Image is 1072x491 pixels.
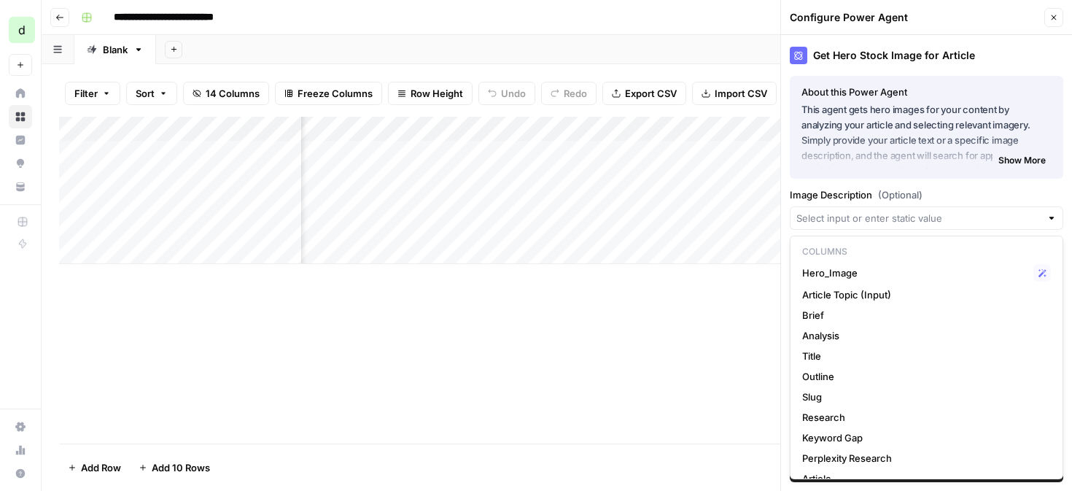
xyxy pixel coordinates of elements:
[275,82,382,105] button: Freeze Columns
[802,390,1045,404] span: Slug
[796,242,1057,261] p: Columns
[103,42,128,57] div: Blank
[802,308,1045,322] span: Brief
[790,236,1063,262] div: Enter a specific description of the hero image you'd like to generate, or leave blank to let AI a...
[81,460,121,475] span: Add Row
[501,86,526,101] span: Undo
[796,211,1041,225] input: Select input or enter static value
[298,86,373,101] span: Freeze Columns
[183,82,269,105] button: 14 Columns
[9,12,32,48] button: Workspace: dain-test
[998,154,1046,167] span: Show More
[802,451,1045,465] span: Perplexity Research
[602,82,686,105] button: Export CSV
[411,86,463,101] span: Row Height
[625,86,677,101] span: Export CSV
[136,86,155,101] span: Sort
[18,21,26,39] span: d
[74,35,156,64] a: Blank
[9,462,32,485] button: Help + Support
[9,152,32,175] a: Opportunities
[541,82,597,105] button: Redo
[802,287,1045,302] span: Article Topic (Input)
[74,86,98,101] span: Filter
[802,328,1045,343] span: Analysis
[790,47,1063,64] div: Get Hero Stock Image for Article
[790,187,1063,202] label: Image Description
[130,456,219,479] button: Add 10 Rows
[801,102,1052,164] p: This agent gets hero images for your content by analyzing your article and selecting relevant ima...
[802,430,1045,445] span: Keyword Gap
[564,86,587,101] span: Redo
[388,82,473,105] button: Row Height
[802,410,1045,425] span: Research
[692,82,777,105] button: Import CSV
[126,82,177,105] button: Sort
[802,471,1045,486] span: Article
[206,86,260,101] span: 14 Columns
[9,415,32,438] a: Settings
[9,128,32,152] a: Insights
[9,105,32,128] a: Browse
[878,187,923,202] span: (Optional)
[715,86,767,101] span: Import CSV
[9,82,32,105] a: Home
[65,82,120,105] button: Filter
[993,151,1052,170] button: Show More
[801,85,1052,99] div: About this Power Agent
[9,438,32,462] a: Usage
[802,266,1028,280] span: Hero_Image
[802,349,1045,363] span: Title
[802,369,1045,384] span: Outline
[9,175,32,198] a: Your Data
[59,456,130,479] button: Add Row
[152,460,210,475] span: Add 10 Rows
[478,82,535,105] button: Undo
